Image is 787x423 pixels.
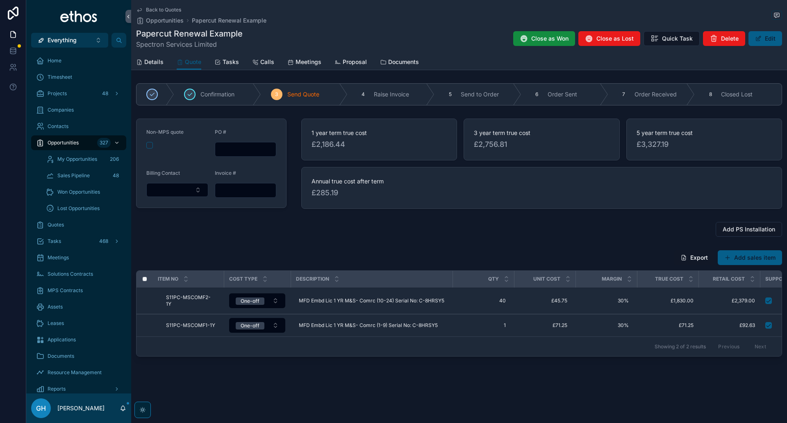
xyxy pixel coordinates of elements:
[584,297,629,304] span: 30%
[48,336,76,343] span: Applications
[721,90,753,98] span: Closed Lost
[31,33,108,48] button: Select Button
[26,48,131,393] div: scrollable content
[214,55,239,71] a: Tasks
[299,297,444,304] span: MFD Embd Lic 1 YR M&S- Comrc (10-24) Serial No: C-8HRSY5
[299,322,438,329] span: MFD Embd Lic 1 YR M&S- Comrc (1-9) Serial No: C-8HRSY5
[644,31,700,46] button: Quick Task
[519,319,571,332] a: £71.25
[48,238,61,245] span: Tasks
[584,322,629,329] span: 30%
[655,276,683,282] span: True Cost
[229,293,285,308] button: Select Button
[57,189,100,195] span: Won Opportunities
[703,31,745,46] button: Delete
[31,267,126,281] a: Solutions Contracts
[158,276,178,282] span: Item No
[296,294,448,307] a: MFD Embd Lic 1 YR M&S- Comrc (10-24) Serial No: C-8HRSY5
[146,7,181,13] span: Back to Quotes
[60,10,98,23] img: App logo
[110,171,121,181] div: 48
[723,225,775,233] span: Add PS Installation
[713,276,745,282] span: Retail Cost
[718,250,782,265] button: Add sales item
[580,294,632,307] a: 30%
[31,135,126,150] a: Opportunities327
[312,187,772,199] span: £285.19
[31,217,126,232] a: Quotes
[519,294,571,307] a: £45.75
[144,58,164,66] span: Details
[252,55,274,71] a: Calls
[275,91,278,98] span: 3
[703,297,755,304] span: £2,379.00
[31,53,126,68] a: Home
[374,90,409,98] span: Raise Invoice
[388,58,419,66] span: Documents
[48,57,61,64] span: Home
[662,34,693,43] span: Quick Task
[31,234,126,249] a: Tasks468
[533,276,560,282] span: Unit Cost
[200,90,234,98] span: Confirmation
[380,55,419,71] a: Documents
[31,332,126,347] a: Applications
[334,55,367,71] a: Proposal
[362,91,365,98] span: 4
[721,34,739,43] span: Delete
[296,319,448,332] a: MFD Embd Lic 1 YR M&S- Comrc (1-9) Serial No: C-8HRSY5
[146,16,184,25] span: Opportunities
[635,90,677,98] span: Order Received
[31,382,126,396] a: Reports
[578,31,640,46] button: Close as Lost
[97,138,111,148] div: 327
[136,7,181,13] a: Back to Quotes
[31,349,126,364] a: Documents
[287,55,321,71] a: Meetings
[146,170,180,176] span: Billing Contact
[31,70,126,85] a: Timesheet
[107,154,121,164] div: 206
[41,152,126,167] a: My Opportunities206
[312,129,447,137] span: 1 year term true cost
[166,294,216,307] span: S11PC-MSCOMF2-1Y
[146,129,184,135] span: Non-MPS quote
[48,74,72,80] span: Timesheet
[461,297,506,304] span: 40
[31,365,126,380] a: Resource Management
[637,139,772,150] span: £3,327.19
[57,156,97,162] span: My Opportunities
[48,36,77,44] span: Everything
[57,205,100,212] span: Lost Opportunities
[580,319,632,332] a: 30%
[48,287,83,294] span: MPS Contracts
[136,39,243,49] span: Spectron Services Limited
[642,322,694,329] a: £71.25
[48,353,74,359] span: Documents
[674,250,714,265] button: Export
[48,222,64,228] span: Quotes
[709,91,712,98] span: 8
[241,297,259,305] div: One-off
[474,139,609,150] span: £2,756.81
[260,58,274,66] span: Calls
[488,276,499,282] span: Qty
[343,58,367,66] span: Proposal
[41,201,126,216] a: Lost Opportunities
[163,291,219,311] a: S11PC-MSCOMF2-1Y
[48,90,67,97] span: Projects
[474,129,609,137] span: 3 year term true cost
[215,170,236,176] span: Invoice #
[31,316,126,331] a: Leases
[192,16,266,25] a: Papercut Renewal Example
[177,55,201,70] a: Quote
[48,271,93,277] span: Solutions Contracts
[48,386,66,392] span: Reports
[31,250,126,265] a: Meetings
[531,34,569,43] span: Close as Won
[136,28,243,39] h1: Papercut Renewal Example
[457,319,509,332] a: 1
[748,31,782,46] button: Edit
